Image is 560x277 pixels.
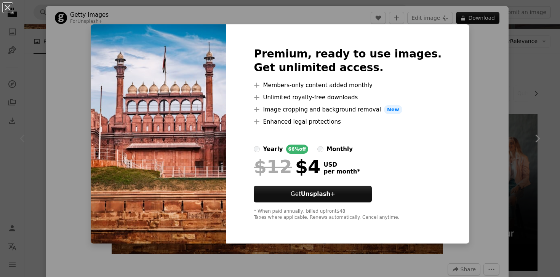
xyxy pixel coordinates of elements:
[301,191,335,197] strong: Unsplash+
[254,157,320,177] div: $4
[254,81,442,90] li: Members-only content added monthly
[254,117,442,126] li: Enhanced legal protections
[317,146,323,152] input: monthly
[254,209,442,221] div: * When paid annually, billed upfront $48 Taxes where applicable. Renews automatically. Cancel any...
[254,146,260,152] input: yearly66%off
[323,161,360,168] span: USD
[254,105,442,114] li: Image cropping and background removal
[323,168,360,175] span: per month *
[286,145,309,154] div: 66% off
[263,145,283,154] div: yearly
[254,47,442,75] h2: Premium, ready to use images. Get unlimited access.
[326,145,353,154] div: monthly
[384,105,402,114] span: New
[91,24,226,244] img: premium_photo-1661919589683-f11880119fb7
[254,186,372,202] button: GetUnsplash+
[254,157,292,177] span: $12
[254,93,442,102] li: Unlimited royalty-free downloads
